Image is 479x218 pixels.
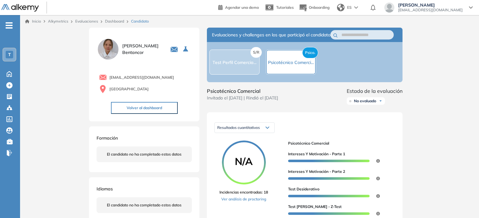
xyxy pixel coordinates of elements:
[219,196,268,202] a: Ver análisis de proctoring
[107,202,182,208] span: El candidato no ha completado estos datos
[107,152,182,157] span: El candidato no ha completado estos datos
[111,102,178,114] button: Volver al dashboard
[354,98,376,104] span: No evaluado
[212,32,330,38] span: Evaluaciones y challenges en los que participó el candidato
[222,156,266,166] span: N/A
[288,204,342,210] span: Test [PERSON_NAME] - Z-Test
[97,38,120,61] img: PROFILE_MENU_LOGO_USER
[6,25,13,26] i: -
[347,87,403,95] span: Estado de la evaluación
[366,146,479,218] div: Widget de chat
[109,75,174,80] span: [EMAIL_ADDRESS][DOMAIN_NAME]
[288,151,345,157] span: Intereses y Motivación - Parte 1
[218,3,259,11] a: Agendar una demo
[207,95,278,101] span: Invitado el [DATE] | Rindió el [DATE]
[225,5,259,10] span: Agendar una demo
[97,135,118,141] span: Formación
[398,3,463,8] span: [PERSON_NAME]
[8,52,11,57] span: T
[1,4,39,12] img: Logo
[379,99,382,103] img: Ícono de flecha
[276,5,294,10] span: Tutoriales
[48,19,68,24] span: Alkymetrics
[347,5,352,10] span: ES
[109,86,149,92] span: [GEOGRAPHIC_DATA]
[213,60,256,65] span: Test Perfil Comercia...
[75,19,98,24] a: Evaluaciones
[207,87,278,95] span: Psicotécnico Comercial
[250,47,262,58] span: S/R
[268,60,314,65] span: Psicotécnico Comerci...
[398,8,463,13] span: [EMAIL_ADDRESS][DOMAIN_NAME]
[288,186,319,192] span: Test Desiderativo
[122,43,163,56] span: [PERSON_NAME] Bentancor
[309,5,329,10] span: Onboarding
[366,146,479,218] iframe: Chat Widget
[354,6,358,9] img: arrow
[299,1,329,14] button: Onboarding
[97,186,113,192] span: Idiomas
[181,44,192,55] button: Seleccione la evaluación activa
[302,47,318,58] span: Psico.
[131,19,149,24] span: Candidato
[217,125,260,130] span: Resultados cuantitativos
[25,19,41,24] a: Inicio
[288,141,390,146] span: Psicotécnico Comercial
[219,189,268,195] span: Incidencias encontradas: 18
[288,169,345,174] span: Intereses y Motivación - Parte 2
[337,4,345,11] img: world
[105,19,124,24] a: Dashboard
